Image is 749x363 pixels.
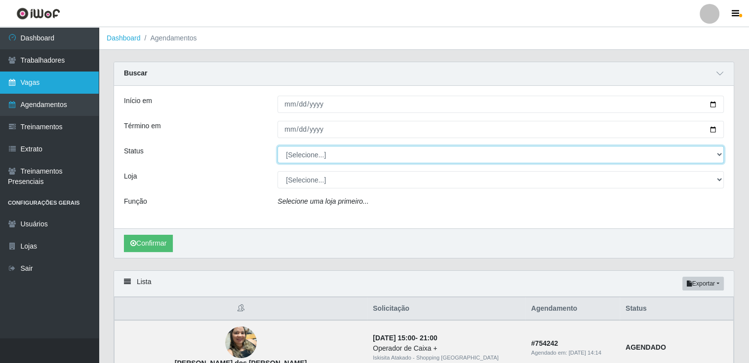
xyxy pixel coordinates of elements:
label: Loja [124,171,137,181]
img: CoreUI Logo [16,7,60,20]
label: Função [124,196,147,207]
i: Selecione uma loja primeiro... [277,197,368,205]
div: Operador de Caixa + [373,343,519,354]
label: Início em [124,96,152,106]
strong: - [373,334,437,342]
div: Agendado em: [531,349,614,357]
button: Exportar [682,277,724,290]
input: 00/00/0000 [277,96,724,113]
strong: # 754242 [531,339,558,347]
strong: Buscar [124,69,147,77]
th: Status [620,297,734,321]
th: Agendamento [525,297,620,321]
label: Status [124,146,144,156]
button: Confirmar [124,235,173,252]
time: [DATE] 14:14 [569,350,601,356]
strong: AGENDADO [626,343,666,351]
th: Solicitação [367,297,525,321]
div: Lista [114,271,734,297]
input: 00/00/0000 [277,121,724,138]
time: [DATE] 15:00 [373,334,415,342]
label: Término em [124,121,161,131]
div: Iskisita Atakado - Shopping [GEOGRAPHIC_DATA] [373,354,519,362]
nav: breadcrumb [99,27,749,50]
li: Agendamentos [141,33,197,43]
a: Dashboard [107,34,141,42]
time: 21:00 [420,334,437,342]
